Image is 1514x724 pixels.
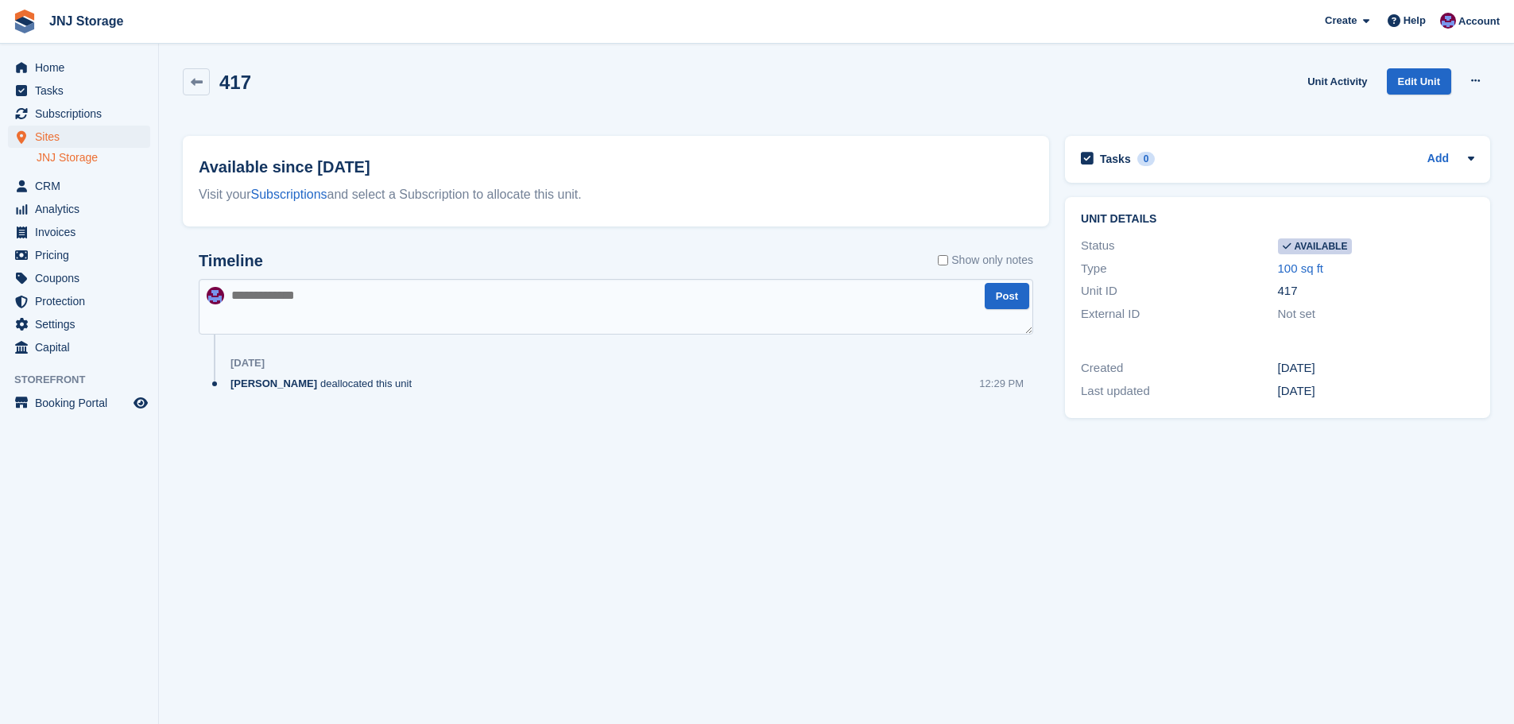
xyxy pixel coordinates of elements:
[8,126,150,148] a: menu
[199,155,1033,179] h2: Available since [DATE]
[251,188,327,201] a: Subscriptions
[1325,13,1357,29] span: Create
[8,392,150,414] a: menu
[1081,260,1277,278] div: Type
[35,336,130,358] span: Capital
[230,357,265,370] div: [DATE]
[43,8,130,34] a: JNJ Storage
[979,376,1024,391] div: 12:29 PM
[1440,13,1456,29] img: Jonathan Scrase
[199,252,263,270] h2: Timeline
[35,290,130,312] span: Protection
[207,287,224,304] img: Jonathan Scrase
[1404,13,1426,29] span: Help
[35,126,130,148] span: Sites
[35,244,130,266] span: Pricing
[1278,282,1474,300] div: 417
[8,313,150,335] a: menu
[35,79,130,102] span: Tasks
[8,221,150,243] a: menu
[8,175,150,197] a: menu
[35,175,130,197] span: CRM
[1278,382,1474,401] div: [DATE]
[8,290,150,312] a: menu
[1387,68,1451,95] a: Edit Unit
[1081,305,1277,323] div: External ID
[8,56,150,79] a: menu
[37,150,150,165] a: JNJ Storage
[938,252,948,269] input: Show only notes
[1081,282,1277,300] div: Unit ID
[1278,238,1353,254] span: Available
[230,376,317,391] span: [PERSON_NAME]
[8,79,150,102] a: menu
[35,103,130,125] span: Subscriptions
[8,198,150,220] a: menu
[35,198,130,220] span: Analytics
[938,252,1033,269] label: Show only notes
[1458,14,1500,29] span: Account
[219,72,251,93] h2: 417
[1081,359,1277,377] div: Created
[1100,152,1131,166] h2: Tasks
[35,392,130,414] span: Booking Portal
[131,393,150,412] a: Preview store
[1278,305,1474,323] div: Not set
[1301,68,1373,95] a: Unit Activity
[1278,359,1474,377] div: [DATE]
[199,185,1033,204] div: Visit your and select a Subscription to allocate this unit.
[1427,150,1449,168] a: Add
[1081,213,1474,226] h2: Unit details
[1278,261,1324,275] a: 100 sq ft
[985,283,1029,309] button: Post
[1137,152,1156,166] div: 0
[35,267,130,289] span: Coupons
[8,336,150,358] a: menu
[35,221,130,243] span: Invoices
[13,10,37,33] img: stora-icon-8386f47178a22dfd0bd8f6a31ec36ba5ce8667c1dd55bd0f319d3a0aa187defe.svg
[8,244,150,266] a: menu
[35,313,130,335] span: Settings
[8,103,150,125] a: menu
[14,372,158,388] span: Storefront
[230,376,420,391] div: deallocated this unit
[8,267,150,289] a: menu
[35,56,130,79] span: Home
[1081,237,1277,255] div: Status
[1081,382,1277,401] div: Last updated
